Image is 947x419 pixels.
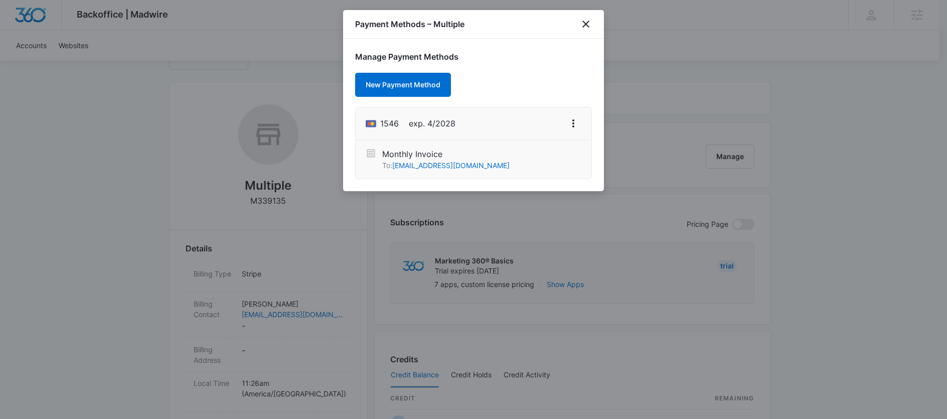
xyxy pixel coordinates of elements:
button: New Payment Method [355,73,451,97]
button: View More [565,115,581,131]
span: exp. 4/2028 [409,117,455,129]
p: To: [382,160,510,171]
h1: Payment Methods – Multiple [355,18,464,30]
h1: Manage Payment Methods [355,51,592,63]
a: [EMAIL_ADDRESS][DOMAIN_NAME] [392,161,510,170]
p: Monthly Invoice [382,148,510,160]
span: Mastercard ending with [380,117,399,129]
button: close [580,18,592,30]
